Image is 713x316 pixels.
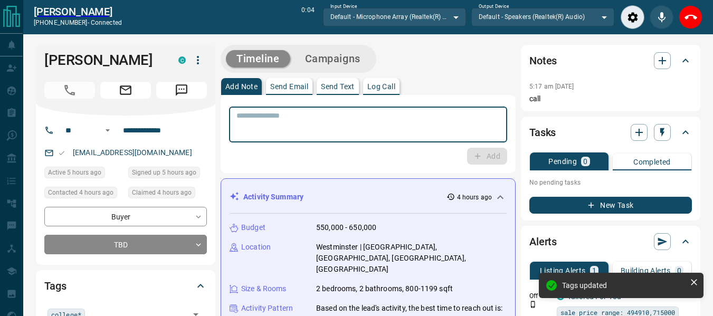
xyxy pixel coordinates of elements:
button: Campaigns [294,50,371,68]
p: No pending tasks [529,175,692,190]
p: Send Email [270,83,308,90]
p: Pending [548,158,577,165]
p: Listing Alerts [540,267,586,274]
div: Buyer [44,207,207,226]
p: Add Note [225,83,258,90]
div: End Call [679,5,702,29]
p: Activity Pattern [241,303,293,314]
a: [EMAIL_ADDRESS][DOMAIN_NAME] [73,148,192,157]
span: Signed up 5 hours ago [132,167,196,178]
div: Default - Speakers (Realtek(R) Audio) [471,8,614,26]
span: Contacted 4 hours ago [48,187,113,198]
p: Location [241,242,271,253]
h1: [PERSON_NAME] [44,52,163,69]
p: Size & Rooms [241,283,287,294]
p: Activity Summary [243,191,303,203]
p: 1 [592,267,596,274]
span: Claimed 4 hours ago [132,187,192,198]
p: 0 [583,158,587,165]
div: Default - Microphone Array (Realtek(R) Audio) [323,8,466,26]
p: 2 bedrooms, 2 bathrooms, 800-1199 sqft [316,283,453,294]
span: connected [91,19,122,26]
p: Send Text [321,83,355,90]
label: Output Device [479,3,509,10]
span: Call [44,82,95,99]
p: Budget [241,222,265,233]
div: Tags [44,273,207,299]
p: Completed [633,158,671,166]
div: Sat Aug 16 2025 [128,187,207,202]
svg: Email Valid [58,149,65,157]
div: Activity Summary4 hours ago [230,187,507,207]
div: Sat Aug 16 2025 [128,167,207,181]
div: Notes [529,48,692,73]
div: Mute [650,5,673,29]
p: 4 hours ago [457,193,492,202]
div: Audio Settings [621,5,644,29]
h2: Tasks [529,124,556,141]
div: Tags updated [562,281,686,290]
div: Tasks [529,120,692,145]
div: Sat Aug 16 2025 [44,167,123,181]
h2: Tags [44,277,66,294]
div: condos.ca [178,56,186,64]
div: Sat Aug 16 2025 [44,187,123,202]
h2: Alerts [529,233,557,250]
div: TBD [44,235,207,254]
button: Open [101,124,114,137]
span: Active 5 hours ago [48,167,101,178]
p: 5:17 am [DATE] [529,83,574,90]
p: call [529,93,692,104]
h2: Notes [529,52,557,69]
p: Off [529,291,550,301]
div: Alerts [529,229,692,254]
label: Input Device [330,3,357,10]
button: Timeline [226,50,290,68]
p: 550,000 - 650,000 [316,222,376,233]
button: New Task [529,197,692,214]
p: Westminster | [GEOGRAPHIC_DATA], [GEOGRAPHIC_DATA], [GEOGRAPHIC_DATA], [GEOGRAPHIC_DATA] [316,242,507,275]
p: 0:04 [301,5,314,29]
p: Building Alerts [621,267,671,274]
a: [PERSON_NAME] [34,5,122,18]
svg: Push Notification Only [529,301,537,308]
span: Message [156,82,207,99]
p: [PHONE_NUMBER] - [34,18,122,27]
p: Log Call [367,83,395,90]
span: Email [100,82,151,99]
p: 0 [677,267,681,274]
